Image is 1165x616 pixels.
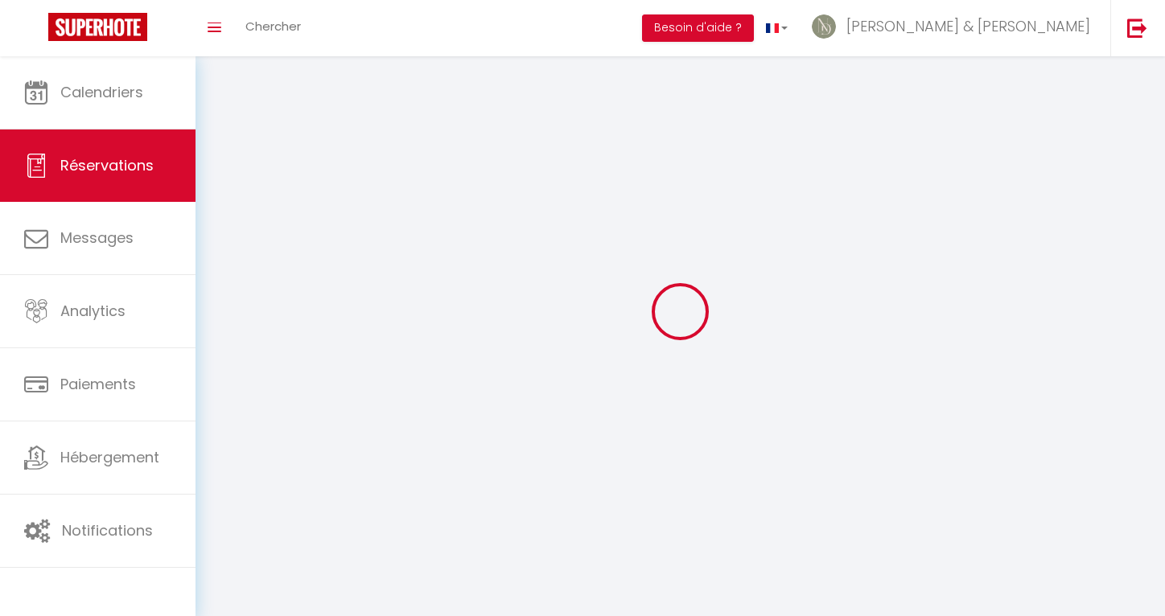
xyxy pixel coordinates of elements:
[245,18,301,35] span: Chercher
[60,155,154,175] span: Réservations
[60,374,136,394] span: Paiements
[846,16,1090,36] span: [PERSON_NAME] & [PERSON_NAME]
[13,6,61,55] button: Ouvrir le widget de chat LiveChat
[60,447,159,467] span: Hébergement
[812,14,836,39] img: ...
[60,82,143,102] span: Calendriers
[60,301,126,321] span: Analytics
[642,14,754,42] button: Besoin d'aide ?
[62,520,153,540] span: Notifications
[1127,18,1147,38] img: logout
[48,13,147,41] img: Super Booking
[60,228,134,248] span: Messages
